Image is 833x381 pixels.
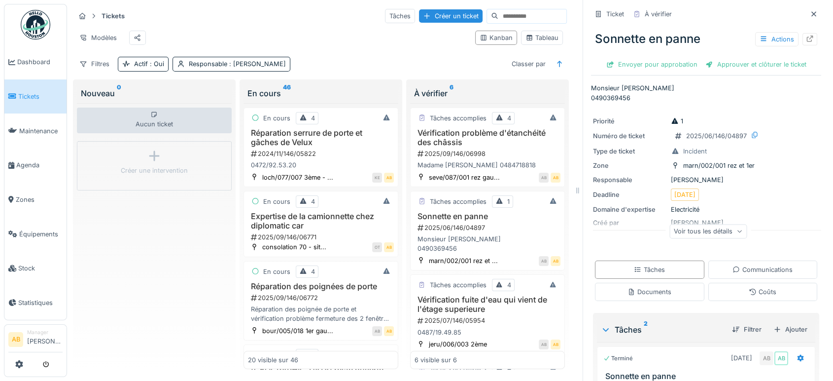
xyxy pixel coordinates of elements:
sup: 46 [283,87,291,99]
a: Maintenance [4,114,67,148]
a: Zones [4,183,67,217]
div: À vérifier [414,87,561,99]
sup: 0 [117,87,121,99]
a: Stock [4,251,67,286]
div: Nouveau [81,87,228,99]
div: Kanban [480,33,513,42]
div: Tableau [525,33,558,42]
div: Actif [134,59,164,69]
div: jeru/006/003 2ème [429,340,487,349]
div: consolation 70 - sit... [262,242,326,252]
div: 0487/19.49.85 [415,328,560,337]
div: Tâches [634,265,665,274]
div: 2025/09/146/06998 [416,149,560,158]
div: Electricité [593,205,819,214]
img: Badge_color-CXgf-gQk.svg [21,10,50,39]
div: AB [551,340,560,349]
div: Créer une intervention [121,166,188,175]
h3: Vérification fuite d'eau qui vient de l'étage superieure [415,295,560,314]
span: : [PERSON_NAME] [227,60,286,68]
div: [PERSON_NAME] [593,175,819,185]
div: OT [372,242,382,252]
div: Tâches [601,324,724,336]
div: 2025/06/146/04897 [686,131,747,141]
div: Ajouter [769,323,811,336]
div: [DATE] [731,353,752,363]
sup: 2 [644,324,648,336]
span: Agenda [16,160,63,170]
div: 1 [671,116,683,126]
span: Zones [16,195,63,204]
div: En cours [263,114,290,123]
div: Responsable [593,175,667,185]
a: AB Manager[PERSON_NAME] [8,329,63,352]
a: Agenda [4,148,67,183]
span: Statistiques [18,298,63,307]
div: 4 [311,114,315,123]
p: Monsieur [PERSON_NAME] 0490369456 [591,83,821,102]
div: Filtres [75,57,114,71]
div: Documents [627,287,671,297]
sup: 6 [450,87,453,99]
div: 4 [507,114,511,123]
div: Classer par [507,57,550,71]
div: Approuver et clôturer le ticket [701,58,810,71]
div: Terminé [603,354,633,363]
div: marn/002/001 rez et ... [429,256,498,266]
span: Équipements [19,229,63,239]
div: loch/077/007 3ème - ... [262,173,333,182]
div: Tâches [385,9,415,23]
div: Ticket [606,9,624,19]
div: 0472/92.53.20 [248,160,394,170]
div: AB [760,351,773,365]
div: Aucun ticket [77,108,232,133]
div: 2025/09/146/06772 [250,293,394,303]
div: 2025/09/146/06771 [250,232,394,242]
div: Modèles [75,31,121,45]
a: Statistiques [4,286,67,320]
span: : Oui [148,60,164,68]
div: AB [539,173,549,183]
div: En cours [247,87,394,99]
h3: Sonnette en panne [415,212,560,221]
div: 2024/11/146/05822 [250,149,394,158]
div: Madame [PERSON_NAME] 0484718818 [415,160,560,170]
div: 4 [507,280,511,290]
div: Priorité [593,116,667,126]
div: Créer un ticket [419,9,483,23]
div: Tâches accomplies [430,197,486,206]
span: Maintenance [19,126,63,136]
div: Manager [27,329,63,336]
span: Stock [18,264,63,273]
div: En cours [263,350,290,360]
div: Deadline [593,190,667,199]
div: AB [384,326,394,336]
div: Coûts [749,287,776,297]
div: Voir tous les détails [669,224,747,238]
div: AB [384,173,394,183]
div: Numéro de ticket [593,131,667,141]
h3: Sonnette en panne [605,372,811,381]
div: Actions [755,32,798,46]
div: AB [551,173,560,183]
h3: Expertise de la camionnette chez diplomatic car [248,212,394,230]
div: 6 visible sur 6 [415,355,457,365]
div: En cours [263,267,290,276]
li: AB [8,332,23,347]
div: [DATE] [674,190,695,199]
div: Zone [593,161,667,170]
div: AB [539,256,549,266]
span: Dashboard [17,57,63,67]
div: 4 [311,197,315,206]
h3: Réparation serrure de porte et gâches de Velux [248,128,394,147]
div: Réparation des poignée de porte et vérification problème fermeture des 2 fenêtres Monsieur [PERSO... [248,305,394,323]
li: [PERSON_NAME] [27,329,63,350]
div: KE [372,173,382,183]
div: Sonnette en panne [591,26,821,52]
a: Équipements [4,217,67,251]
h3: Vérification problème d'étanchéité des châssis [415,128,560,147]
div: Responsable [189,59,286,69]
div: Tâches accomplies [430,114,486,123]
a: Tickets [4,79,67,114]
div: AB [372,326,382,336]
